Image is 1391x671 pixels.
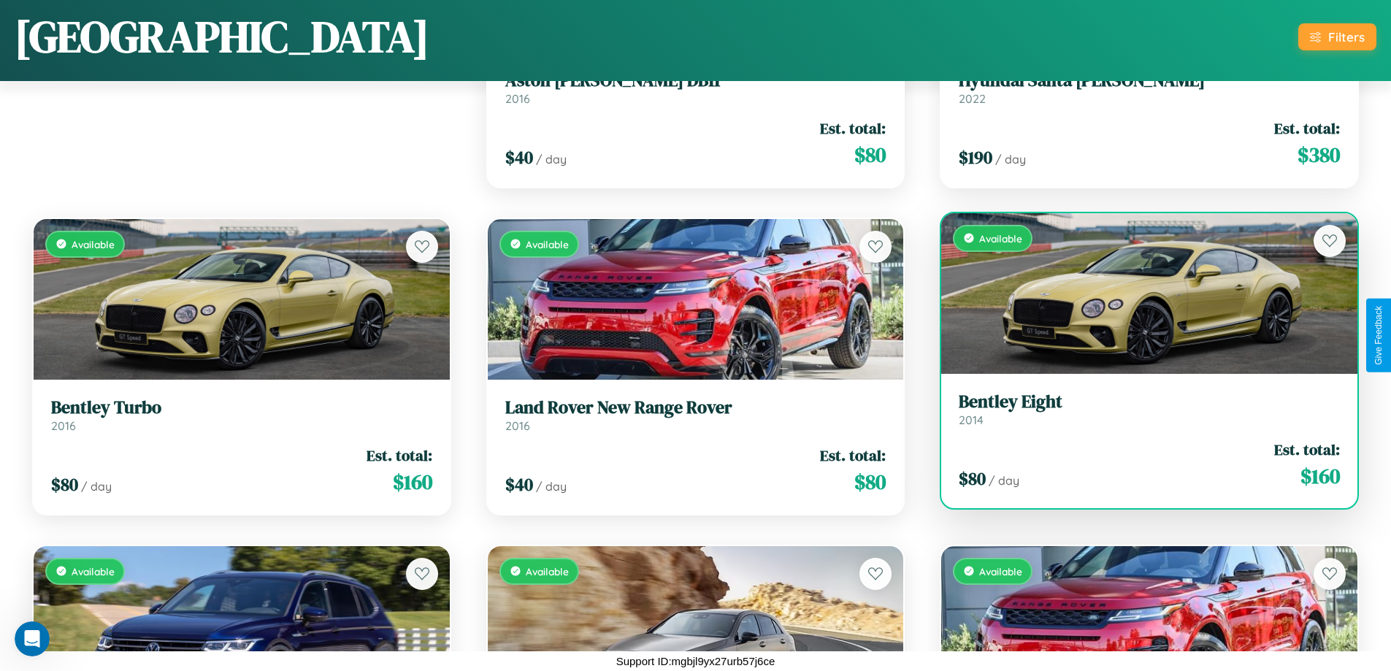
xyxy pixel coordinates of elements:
span: Est. total: [1274,439,1340,460]
span: $ 160 [393,467,432,496]
span: Available [72,238,115,250]
a: Land Rover New Range Rover2016 [505,397,886,433]
h3: Land Rover New Range Rover [505,397,886,418]
span: 2022 [959,91,986,106]
span: $ 40 [505,472,533,496]
span: / day [995,152,1026,166]
h1: [GEOGRAPHIC_DATA] [15,7,429,66]
span: / day [989,473,1019,488]
span: Est. total: [820,445,886,466]
span: 2014 [959,413,984,427]
span: Available [526,565,569,578]
span: Available [979,565,1022,578]
div: Filters [1328,29,1365,45]
span: Est. total: [1274,118,1340,139]
span: $ 80 [854,467,886,496]
span: Available [72,565,115,578]
span: / day [81,479,112,494]
span: Available [979,232,1022,245]
a: Aston [PERSON_NAME] DB112016 [505,70,886,106]
a: Bentley Eight2014 [959,391,1340,427]
span: 2016 [505,91,530,106]
h3: Hyundai Santa [PERSON_NAME] [959,70,1340,91]
span: Est. total: [367,445,432,466]
span: / day [536,479,567,494]
h3: Bentley Turbo [51,397,432,418]
span: $ 80 [51,472,78,496]
span: $ 190 [959,145,992,169]
a: Hyundai Santa [PERSON_NAME]2022 [959,70,1340,106]
p: Support ID: mgbjl9yx27urb57j6ce [616,651,775,671]
span: $ 40 [505,145,533,169]
h3: Bentley Eight [959,391,1340,413]
button: Filters [1298,23,1376,50]
span: Available [526,238,569,250]
span: Est. total: [820,118,886,139]
span: $ 160 [1300,461,1340,491]
span: $ 380 [1298,140,1340,169]
span: 2016 [505,418,530,433]
div: Give Feedback [1373,306,1384,365]
span: / day [536,152,567,166]
h3: Aston [PERSON_NAME] DB11 [505,70,886,91]
a: Bentley Turbo2016 [51,397,432,433]
iframe: Intercom live chat [15,621,50,656]
span: $ 80 [854,140,886,169]
span: 2016 [51,418,76,433]
span: $ 80 [959,467,986,491]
